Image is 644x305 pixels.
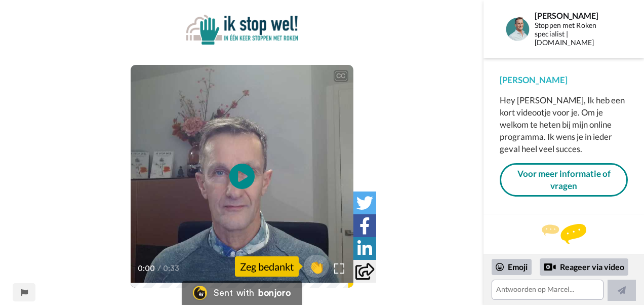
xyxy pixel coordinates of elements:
[500,74,628,86] div: [PERSON_NAME]
[163,262,181,275] span: 0:33
[540,258,628,276] div: Reageer via video
[186,15,298,45] img: 9601d93c-4ee2-4881-aaa8-ba52576deda8
[500,163,628,197] a: Voor meer informatie of vragen
[334,263,344,274] img: Full screen
[505,17,530,41] img: Profile Image
[258,288,291,297] div: bonjoro
[214,288,254,297] div: Sent with
[304,255,329,278] button: 👏
[535,21,627,47] div: Stoppen met Roken specialist | [DOMAIN_NAME]
[544,261,556,273] div: Reply by Video
[500,94,628,155] div: Hey [PERSON_NAME], Ik heb een kort videootje voor je. Om je welkom te heten bij mijn online progr...
[181,281,302,305] a: Bonjoro LogoSent withbonjoro
[235,256,299,277] div: Zeg bedankt
[192,286,207,300] img: Bonjoro Logo
[304,258,329,275] span: 👏
[497,232,630,253] div: Send [PERSON_NAME] a reply.
[157,262,161,275] span: /
[335,71,347,81] div: CC
[138,262,155,275] span: 0:00
[492,259,532,275] div: Emoji
[542,224,586,244] img: message.svg
[535,11,627,20] div: [PERSON_NAME]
